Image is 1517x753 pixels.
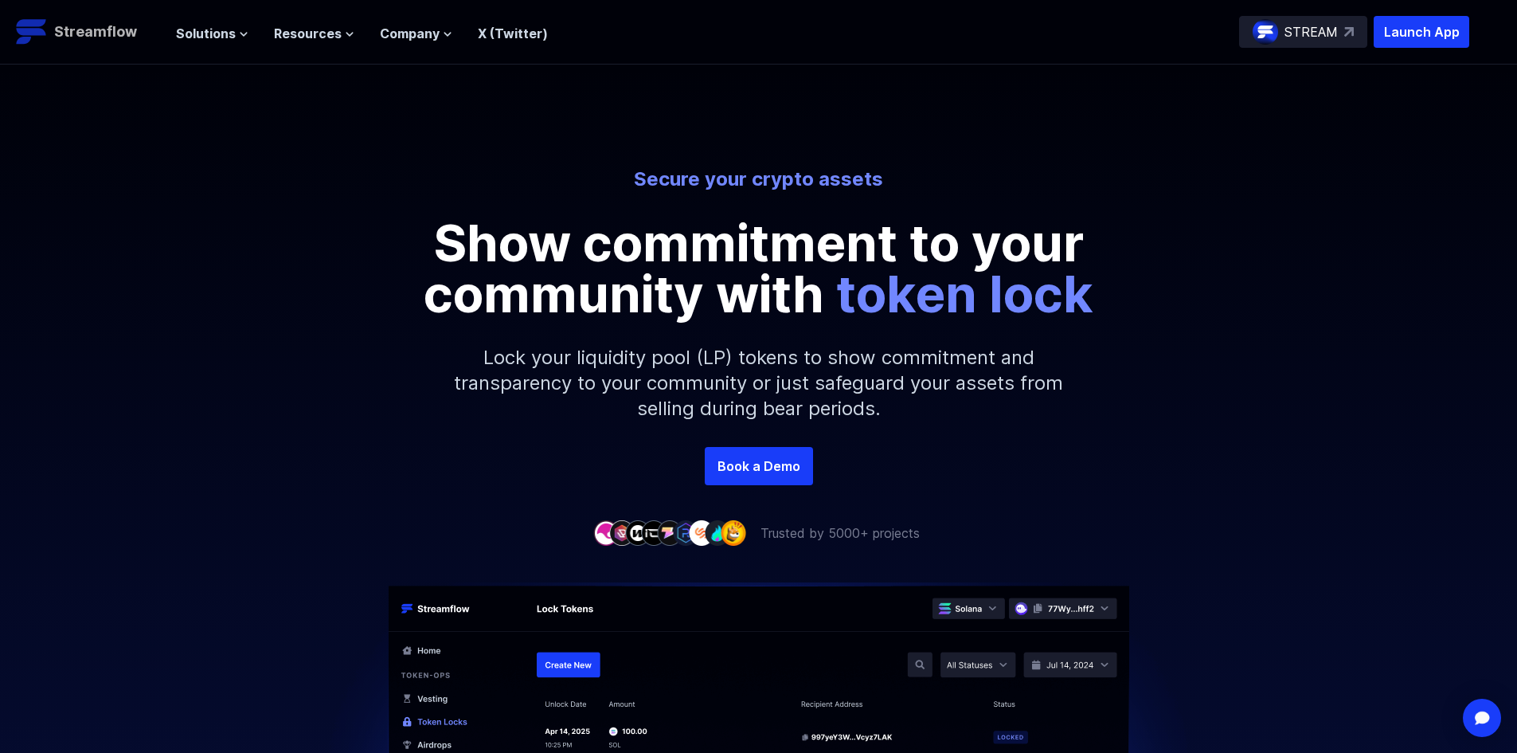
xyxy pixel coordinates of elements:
[416,320,1101,447] p: Lock your liquidity pool (LP) tokens to show commitment and transparency to your community or jus...
[1344,27,1354,37] img: top-right-arrow.svg
[609,520,635,545] img: company-2
[760,524,920,543] p: Trusted by 5000+ projects
[1284,22,1338,41] p: STREAM
[478,25,548,41] a: X (Twitter)
[401,218,1117,320] p: Show commitment to your community with
[274,24,354,43] button: Resources
[380,24,440,43] span: Company
[689,520,714,545] img: company-7
[1374,16,1469,48] button: Launch App
[1463,699,1501,737] div: Open Intercom Messenger
[705,447,813,485] a: Book a Demo
[641,520,667,545] img: company-4
[1253,19,1278,45] img: streamflow-logo-circle.png
[16,16,48,48] img: Streamflow Logo
[721,520,746,545] img: company-9
[176,24,248,43] button: Solutions
[836,263,1093,324] span: token lock
[16,16,160,48] a: Streamflow
[54,21,137,43] p: Streamflow
[705,520,730,545] img: company-8
[1239,16,1367,48] a: STREAM
[176,24,236,43] span: Solutions
[274,24,342,43] span: Resources
[625,520,651,545] img: company-3
[380,24,452,43] button: Company
[673,520,698,545] img: company-6
[657,520,682,545] img: company-5
[593,520,619,545] img: company-1
[318,167,1200,192] p: Secure your crypto assets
